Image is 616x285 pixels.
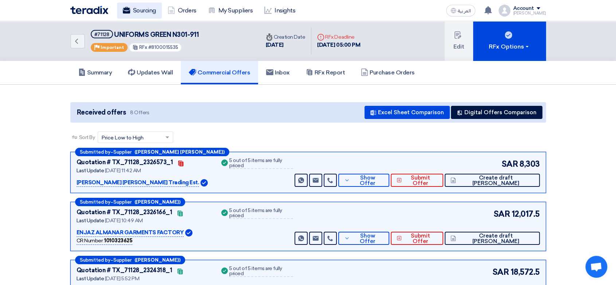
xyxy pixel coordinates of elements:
button: Digital Offers Comparison [451,106,542,119]
h5: Purchase Orders [361,69,415,76]
span: Submitted by [80,150,110,154]
a: Purchase Orders [353,61,423,84]
span: Supplier [113,150,132,154]
a: Inbox [258,61,298,84]
p: [PERSON_NAME] [PERSON_NAME] Trading Est. [77,178,199,187]
span: 8,303 [519,158,540,170]
button: Excel Sheet Comparison [364,106,450,119]
button: Submit Offer [391,174,443,187]
b: ([PERSON_NAME]) [134,258,180,262]
img: profile_test.png [499,5,510,16]
span: SAR [492,266,509,278]
button: Create draft [PERSON_NAME] [445,174,540,187]
span: Submitted by [80,258,110,262]
b: ([PERSON_NAME] [PERSON_NAME]) [134,150,225,154]
div: RFx Deadline [317,33,360,41]
p: ENJAZ ALMANAR GARMENTS FACTORY [77,228,184,237]
a: My Suppliers [202,3,258,19]
div: #71128 [94,32,109,37]
div: – [75,198,185,206]
h5: Inbox [266,69,290,76]
span: العربية [458,8,471,14]
div: Quotation # TX_71128_2324318_1 [77,266,172,275]
span: Show Offer [352,233,383,244]
div: 5 out of 5 items are fully priced [229,208,293,219]
div: [DATE] 05:00 PM [317,41,360,49]
span: Received offers [77,108,126,118]
button: Create draft [PERSON_NAME] [445,232,540,245]
button: Show Offer [338,232,389,245]
h5: Commercial Offers [189,69,250,76]
span: Supplier [113,200,132,204]
span: Important [101,45,124,50]
span: Create draft [PERSON_NAME] [458,233,534,244]
span: [DATE] 5:52 PM [105,276,139,282]
div: – [75,256,185,264]
span: Supplier [113,258,132,262]
span: Last Update [77,217,104,224]
button: Submit Offer [391,232,443,245]
span: [DATE] 10:49 AM [105,217,143,224]
span: SAR [494,208,510,220]
a: Insights [258,3,301,19]
span: [DATE] 11:42 AM [105,167,141,174]
button: Show Offer [338,174,389,187]
span: Submit Offer [403,233,437,244]
div: Creation Date [266,33,305,41]
span: RFx [139,45,147,50]
a: Orders [162,3,202,19]
a: Sourcing [117,3,162,19]
b: 1010323625 [104,238,132,244]
div: 5 out of 5 items are fully priced [229,158,293,169]
img: Verified Account [200,179,208,186]
span: Create draft [PERSON_NAME] [458,175,534,186]
span: Price Low to High [102,134,144,142]
a: Updates Wall [120,61,181,84]
span: Last Update [77,276,104,282]
a: Summary [70,61,120,84]
img: Verified Account [185,229,192,236]
button: العربية [446,5,475,16]
div: [DATE] [266,41,305,49]
div: CR Number : [77,237,133,245]
span: 12,017.5 [511,208,539,220]
a: Commercial Offers [181,61,258,84]
h5: UNIFORMS GREEN N301-911 [91,30,199,39]
span: SAR [501,158,518,170]
div: Quotation # TX_71128_2326166_1 [77,208,172,217]
button: Edit [445,21,473,61]
a: RFx Report [298,61,353,84]
div: RFx Options [489,42,530,51]
span: Sort By [79,134,95,141]
h5: Summary [78,69,112,76]
div: – [75,148,229,156]
span: 18,572.5 [510,266,539,278]
div: 5 out of 5 items are fully priced [229,266,293,277]
span: UNIFORMS GREEN N301-911 [114,31,199,39]
span: 8 Offers [130,109,149,116]
div: Account [513,5,534,12]
span: Last Update [77,167,104,174]
span: #8100015535 [148,45,178,50]
h5: RFx Report [306,69,345,76]
div: [PERSON_NAME] [513,11,546,15]
img: Teradix logo [70,6,108,14]
button: RFx Options [473,21,546,61]
div: Quotation # TX_71128_2326573_1 [77,158,173,167]
h5: Updates Wall [128,69,173,76]
span: Submitted by [80,200,110,204]
b: ([PERSON_NAME]) [134,200,180,204]
a: Open chat [585,256,607,278]
span: Submit Offer [403,175,437,186]
span: Show Offer [352,175,383,186]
